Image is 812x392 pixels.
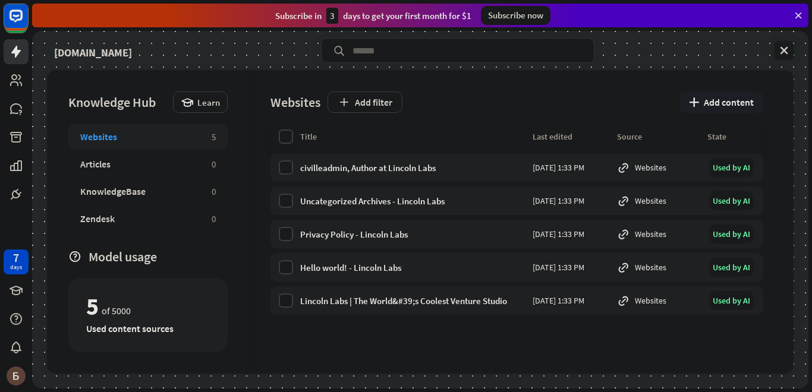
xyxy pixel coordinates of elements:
[212,213,216,225] div: 0
[533,229,610,239] div: [DATE] 1:33 PM
[86,296,210,317] div: of 5000
[533,162,610,173] div: [DATE] 1:33 PM
[533,295,610,306] div: [DATE] 1:33 PM
[212,131,216,143] div: 5
[80,158,111,170] div: Articles
[617,294,700,307] div: Websites
[617,194,700,207] div: Websites
[617,227,700,241] div: Websites
[275,8,471,24] div: Subscribe in days to get your first month for $1
[54,38,132,63] a: [DOMAIN_NAME]
[212,186,216,197] div: 0
[212,159,216,170] div: 0
[80,185,146,197] div: KnowledgeBase
[10,5,45,40] button: Open LiveChat chat widget
[197,97,220,108] span: Learn
[270,94,320,110] div: Websites
[617,261,700,274] div: Websites
[481,6,550,25] div: Subscribe now
[533,131,610,142] div: Last edited
[709,225,754,244] div: Used by AI
[89,248,228,265] div: Model usage
[326,8,338,24] div: 3
[10,263,22,271] div: days
[300,195,525,207] div: Uncategorized Archives - Lincoln Labs
[300,131,525,142] div: Title
[300,229,525,240] div: Privacy Policy - Lincoln Labs
[689,97,699,107] i: plus
[707,131,755,142] div: State
[709,191,754,210] div: Used by AI
[68,94,167,110] div: Knowledge Hub
[709,291,754,310] div: Used by AI
[80,213,115,225] div: Zendesk
[300,262,525,273] div: Hello world! - Lincoln Labs
[617,131,700,142] div: Source
[86,323,210,334] div: Used content sources
[617,161,700,174] div: Websites
[709,158,754,177] div: Used by AI
[533,262,610,273] div: [DATE] 1:33 PM
[86,296,99,317] div: 5
[328,91,402,113] button: Add filter
[80,131,117,143] div: Websites
[300,295,525,306] div: Lincoln Labs | The World&#39;s Coolest Venture Studio
[533,195,610,206] div: [DATE] 1:33 PM
[13,252,19,263] div: 7
[709,258,754,277] div: Used by AI
[679,91,763,113] button: plusAdd content
[4,249,29,274] a: 7 days
[300,162,525,173] div: civilleadmin, Author at Lincoln Labs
